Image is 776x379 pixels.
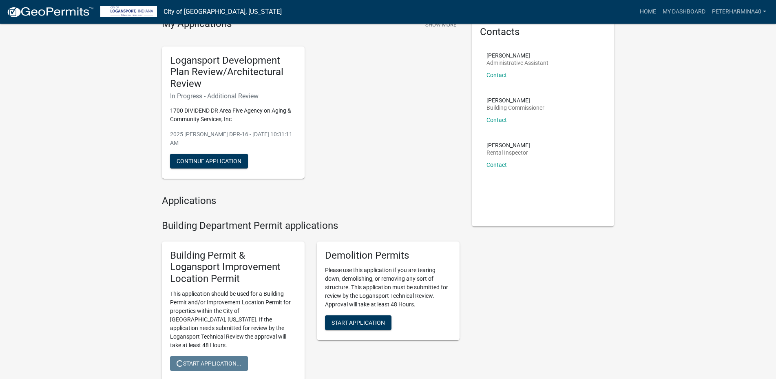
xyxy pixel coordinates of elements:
[170,356,248,371] button: Start Application...
[170,92,296,100] h6: In Progress - Additional Review
[659,4,709,20] a: My Dashboard
[162,18,232,30] h4: My Applications
[637,4,659,20] a: Home
[709,4,769,20] a: peterharmina40
[170,55,296,90] h5: Logansport Development Plan Review/Architectural Review
[177,360,241,367] span: Start Application...
[325,315,391,330] button: Start Application
[162,220,460,232] h4: Building Department Permit applications
[100,6,157,17] img: City of Logansport, Indiana
[162,195,460,207] h4: Applications
[422,18,460,31] button: Show More
[170,106,296,124] p: 1700 DIVIDEND DR Area Five Agency on Aging & Community Services, Inc
[486,60,548,66] p: Administrative Assistant
[164,5,282,19] a: City of [GEOGRAPHIC_DATA], [US_STATE]
[486,162,507,168] a: Contact
[486,53,548,58] p: [PERSON_NAME]
[486,98,544,103] p: [PERSON_NAME]
[486,105,544,111] p: Building Commissioner
[486,150,530,155] p: Rental Inspector
[325,250,451,262] h5: Demolition Permits
[486,117,507,123] a: Contact
[480,26,606,38] h5: Contacts
[332,319,385,326] span: Start Application
[170,290,296,350] p: This application should be used for a Building Permit and/or Improvement Location Permit for prop...
[170,130,296,147] p: 2025 [PERSON_NAME] DPR-16 - [DATE] 10:31:11 AM
[486,142,530,148] p: [PERSON_NAME]
[170,154,248,168] button: Continue Application
[486,72,507,78] a: Contact
[325,266,451,309] p: Please use this application if you are tearing down, demolishing, or removing any sort of structu...
[170,250,296,285] h5: Building Permit & Logansport Improvement Location Permit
